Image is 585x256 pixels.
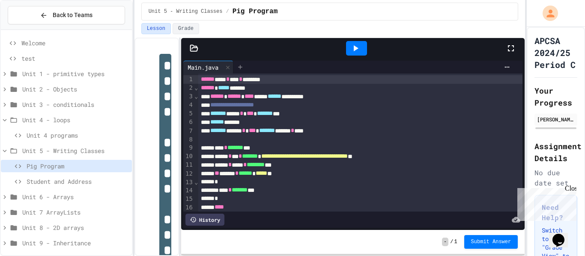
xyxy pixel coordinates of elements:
[183,178,194,187] div: 13
[22,100,128,109] span: Unit 3 - conditionals
[183,101,194,109] div: 4
[534,168,577,188] div: No due date set
[534,35,577,71] h1: APCSA 2024/25 Period C
[173,23,199,34] button: Grade
[454,238,457,245] span: 1
[226,8,229,15] span: /
[27,177,128,186] span: Student and Address
[514,185,576,221] iframe: chat widget
[442,238,448,246] span: -
[21,38,128,47] span: Welcome
[183,118,194,127] div: 6
[450,238,453,245] span: /
[27,131,128,140] span: Unit 4 programs
[27,162,128,171] span: Pig Program
[183,203,194,212] div: 16
[183,144,194,152] div: 9
[534,85,577,109] h2: Your Progress
[194,84,198,91] span: Fold line
[183,84,194,92] div: 2
[233,6,278,17] span: Pig Program
[464,235,518,249] button: Submit Answer
[183,92,194,101] div: 3
[22,192,128,201] span: Unit 6 - Arrays
[22,69,128,78] span: Unit 1 - primitive types
[183,63,223,72] div: Main.java
[141,23,171,34] button: Lesson
[471,238,511,245] span: Submit Answer
[22,238,128,247] span: Unit 9 - Inheritance
[183,61,233,74] div: Main.java
[22,146,128,155] span: Unit 5 - Writing Classes
[53,11,93,20] span: Back to Teams
[8,6,125,24] button: Back to Teams
[3,3,59,54] div: Chat with us now!Close
[537,115,575,123] div: [PERSON_NAME]
[22,115,128,124] span: Unit 4 - loops
[183,109,194,118] div: 5
[183,75,194,84] div: 1
[183,127,194,135] div: 7
[22,85,128,94] span: Unit 2 - Objects
[183,195,194,203] div: 15
[183,170,194,178] div: 12
[194,179,198,185] span: Fold line
[534,3,560,23] div: My Account
[183,152,194,161] div: 10
[183,161,194,169] div: 11
[22,208,128,217] span: Unit 7 ArrayLists
[183,135,194,144] div: 8
[22,223,128,232] span: Unit 8 - 2D arrays
[194,93,198,100] span: Fold line
[549,222,576,247] iframe: chat widget
[183,186,194,195] div: 14
[185,214,224,226] div: History
[534,140,577,164] h2: Assignment Details
[149,8,223,15] span: Unit 5 - Writing Classes
[21,54,128,63] span: test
